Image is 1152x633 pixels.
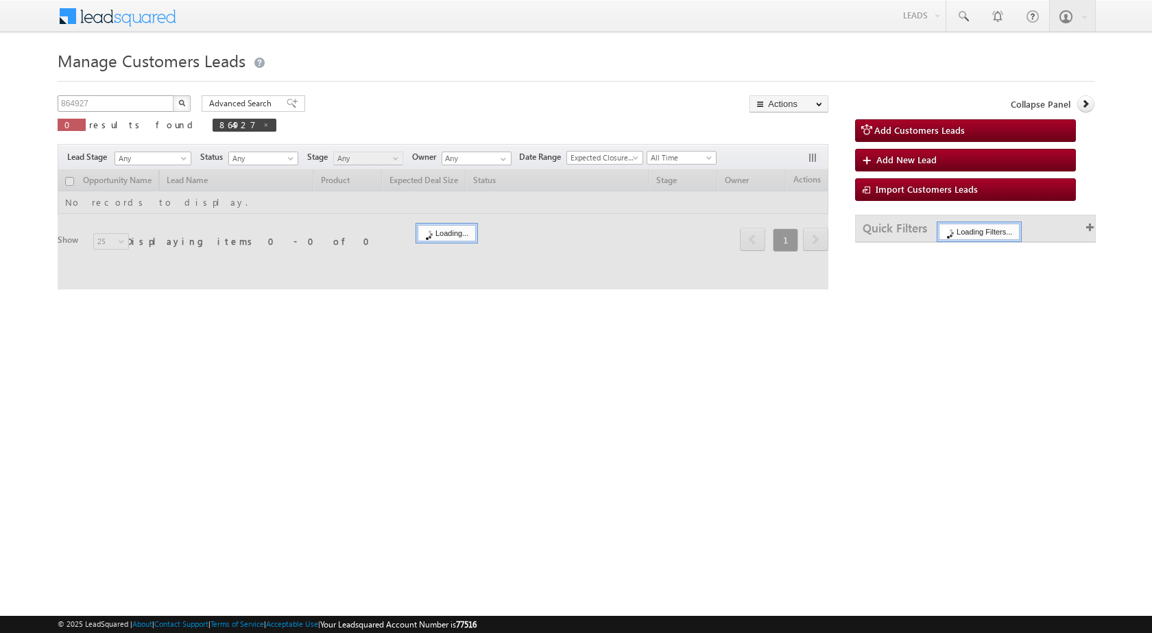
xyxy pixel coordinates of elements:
span: Date Range [519,151,566,163]
div: Loading Filters... [939,224,1020,240]
span: Collapse Panel [1011,98,1070,110]
span: Add Customers Leads [874,124,965,136]
a: Show All Items [493,152,510,166]
span: Owner [412,151,442,163]
a: All Time [647,151,717,165]
a: About [132,619,152,628]
a: Any [115,152,191,165]
a: Terms of Service [211,619,264,628]
span: results found [89,119,198,130]
a: Expected Closure Date [566,151,643,165]
span: © 2025 LeadSquared | | | | | [58,618,477,631]
a: Any [228,152,298,165]
span: Import Customers Leads [876,183,978,195]
span: Manage Customers Leads [58,49,245,71]
span: Lead Stage [67,151,112,163]
span: Any [334,152,399,165]
span: 0 [64,119,79,130]
div: Loading... [418,225,476,241]
span: Your Leadsquared Account Number is [320,619,477,630]
span: Any [229,152,294,165]
span: Advanced Search [209,97,276,110]
span: All Time [647,152,712,164]
span: Any [115,152,187,165]
img: Search [178,99,185,106]
span: 864927 [219,119,256,130]
span: Expected Closure Date [567,152,638,164]
a: Acceptable Use [266,619,318,628]
button: Actions [749,95,828,112]
span: 77516 [456,619,477,630]
a: Contact Support [154,619,208,628]
a: Any [333,152,403,165]
span: Add New Lead [876,154,937,165]
span: Stage [307,151,333,163]
span: Status [200,151,228,163]
input: Type to Search [442,152,512,165]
